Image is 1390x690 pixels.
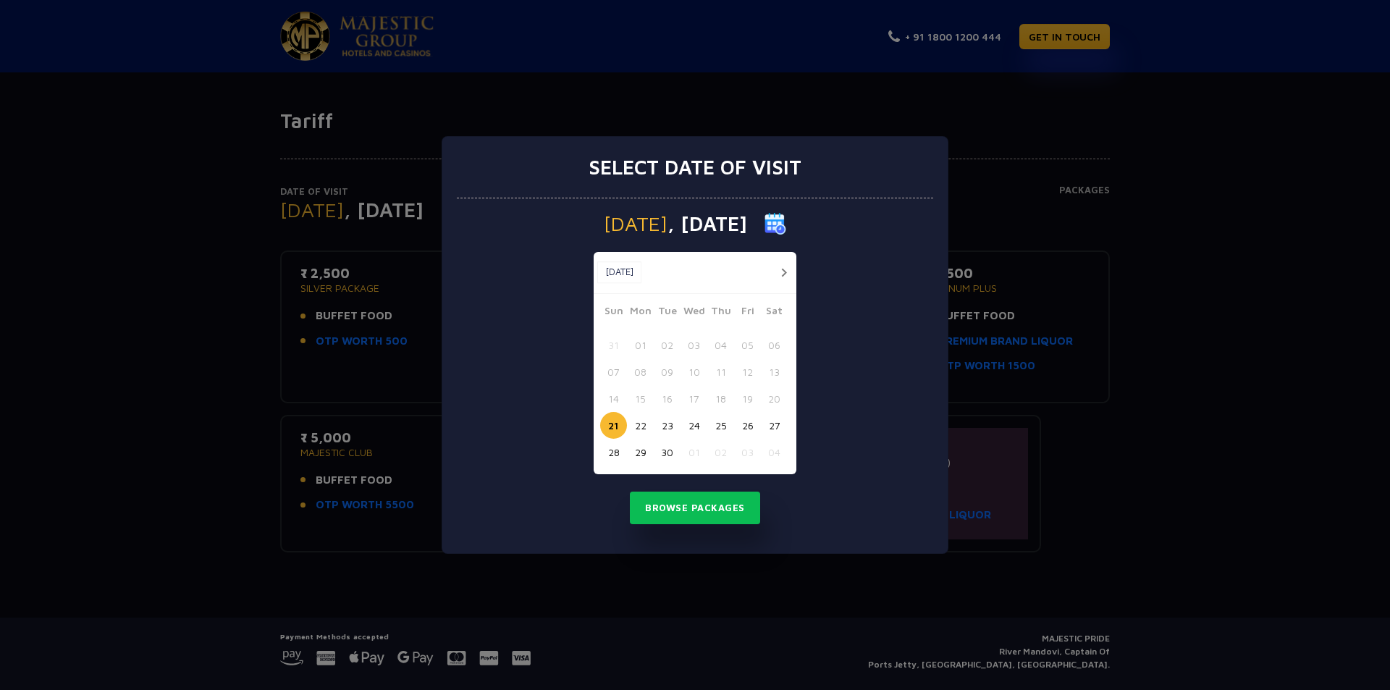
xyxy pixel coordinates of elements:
[654,303,681,323] span: Tue
[761,385,788,412] button: 20
[654,412,681,439] button: 23
[681,385,707,412] button: 17
[734,332,761,358] button: 05
[761,303,788,323] span: Sat
[627,358,654,385] button: 08
[734,412,761,439] button: 26
[761,332,788,358] button: 06
[627,412,654,439] button: 22
[734,358,761,385] button: 12
[707,358,734,385] button: 11
[761,358,788,385] button: 13
[734,303,761,323] span: Fri
[654,332,681,358] button: 02
[681,412,707,439] button: 24
[681,303,707,323] span: Wed
[627,332,654,358] button: 01
[654,439,681,466] button: 30
[630,492,760,525] button: Browse Packages
[734,385,761,412] button: 19
[600,303,627,323] span: Sun
[600,439,627,466] button: 28
[654,385,681,412] button: 16
[707,332,734,358] button: 04
[627,439,654,466] button: 29
[764,213,786,235] img: calender icon
[761,439,788,466] button: 04
[707,385,734,412] button: 18
[681,439,707,466] button: 01
[654,358,681,385] button: 09
[667,214,747,234] span: , [DATE]
[707,303,734,323] span: Thu
[681,358,707,385] button: 10
[600,332,627,358] button: 31
[707,412,734,439] button: 25
[627,385,654,412] button: 15
[604,214,667,234] span: [DATE]
[681,332,707,358] button: 03
[600,412,627,439] button: 21
[600,358,627,385] button: 07
[597,261,641,283] button: [DATE]
[600,385,627,412] button: 14
[627,303,654,323] span: Mon
[707,439,734,466] button: 02
[734,439,761,466] button: 03
[589,155,801,180] h3: Select date of visit
[761,412,788,439] button: 27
